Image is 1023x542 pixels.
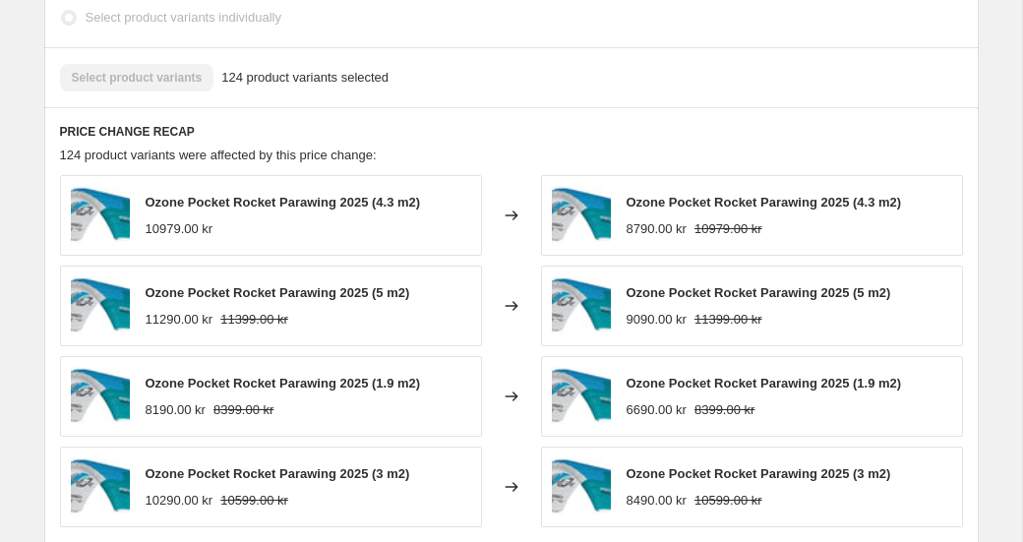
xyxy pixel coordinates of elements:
[60,124,963,140] h6: PRICE CHANGE RECAP
[146,285,410,300] span: Ozone Pocket Rocket Parawing 2025 (5 m2)
[220,491,288,511] strike: 10599.00 kr
[694,310,762,330] strike: 11399.00 kr
[627,285,891,300] span: Ozone Pocket Rocket Parawing 2025 (5 m2)
[71,457,130,516] img: ozone-pocket-rocket-parawing-2_80x.webp
[146,376,421,391] span: Ozone Pocket Rocket Parawing 2025 (1.9 m2)
[552,367,611,426] img: ozone-pocket-rocket-parawing-2_80x.webp
[71,276,130,335] img: ozone-pocket-rocket-parawing-2_80x.webp
[146,219,213,239] div: 10979.00 kr
[71,367,130,426] img: ozone-pocket-rocket-parawing-2_80x.webp
[627,219,687,239] div: 8790.00 kr
[221,68,389,88] span: 124 product variants selected
[627,400,687,420] div: 6690.00 kr
[213,400,273,420] strike: 8399.00 kr
[71,186,130,245] img: ozone-pocket-rocket-parawing-2_80x.webp
[146,310,213,330] div: 11290.00 kr
[146,400,206,420] div: 8190.00 kr
[694,400,754,420] strike: 8399.00 kr
[552,276,611,335] img: ozone-pocket-rocket-parawing-2_80x.webp
[220,310,288,330] strike: 11399.00 kr
[694,491,762,511] strike: 10599.00 kr
[60,148,377,162] span: 124 product variants were affected by this price change:
[627,310,687,330] div: 9090.00 kr
[627,466,891,481] span: Ozone Pocket Rocket Parawing 2025 (3 m2)
[86,10,281,25] span: Select product variants individually
[627,195,902,210] span: Ozone Pocket Rocket Parawing 2025 (4.3 m2)
[552,457,611,516] img: ozone-pocket-rocket-parawing-2_80x.webp
[627,376,902,391] span: Ozone Pocket Rocket Parawing 2025 (1.9 m2)
[552,186,611,245] img: ozone-pocket-rocket-parawing-2_80x.webp
[146,466,410,481] span: Ozone Pocket Rocket Parawing 2025 (3 m2)
[627,491,687,511] div: 8490.00 kr
[146,195,421,210] span: Ozone Pocket Rocket Parawing 2025 (4.3 m2)
[146,491,213,511] div: 10290.00 kr
[694,219,762,239] strike: 10979.00 kr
